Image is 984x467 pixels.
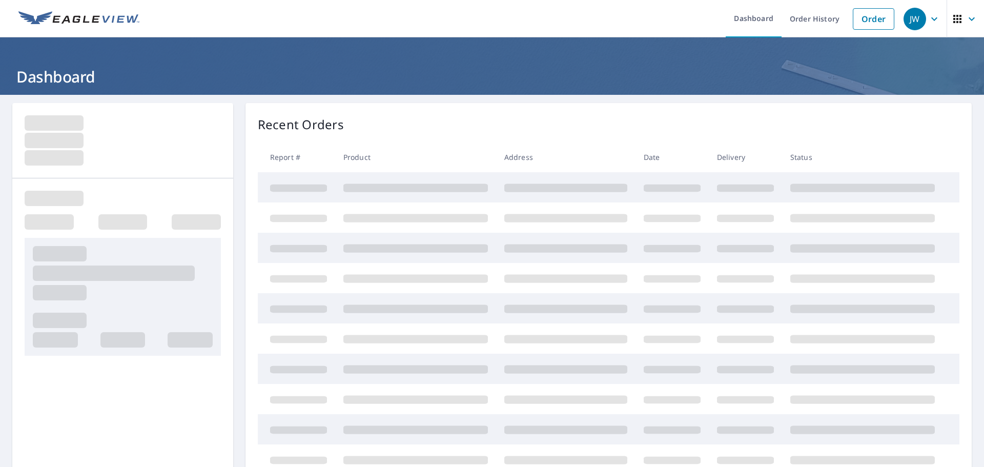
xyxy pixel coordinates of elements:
[853,8,894,30] a: Order
[709,142,782,172] th: Delivery
[258,115,344,134] p: Recent Orders
[782,142,943,172] th: Status
[496,142,635,172] th: Address
[18,11,139,27] img: EV Logo
[12,66,972,87] h1: Dashboard
[335,142,496,172] th: Product
[635,142,709,172] th: Date
[258,142,335,172] th: Report #
[904,8,926,30] div: JW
